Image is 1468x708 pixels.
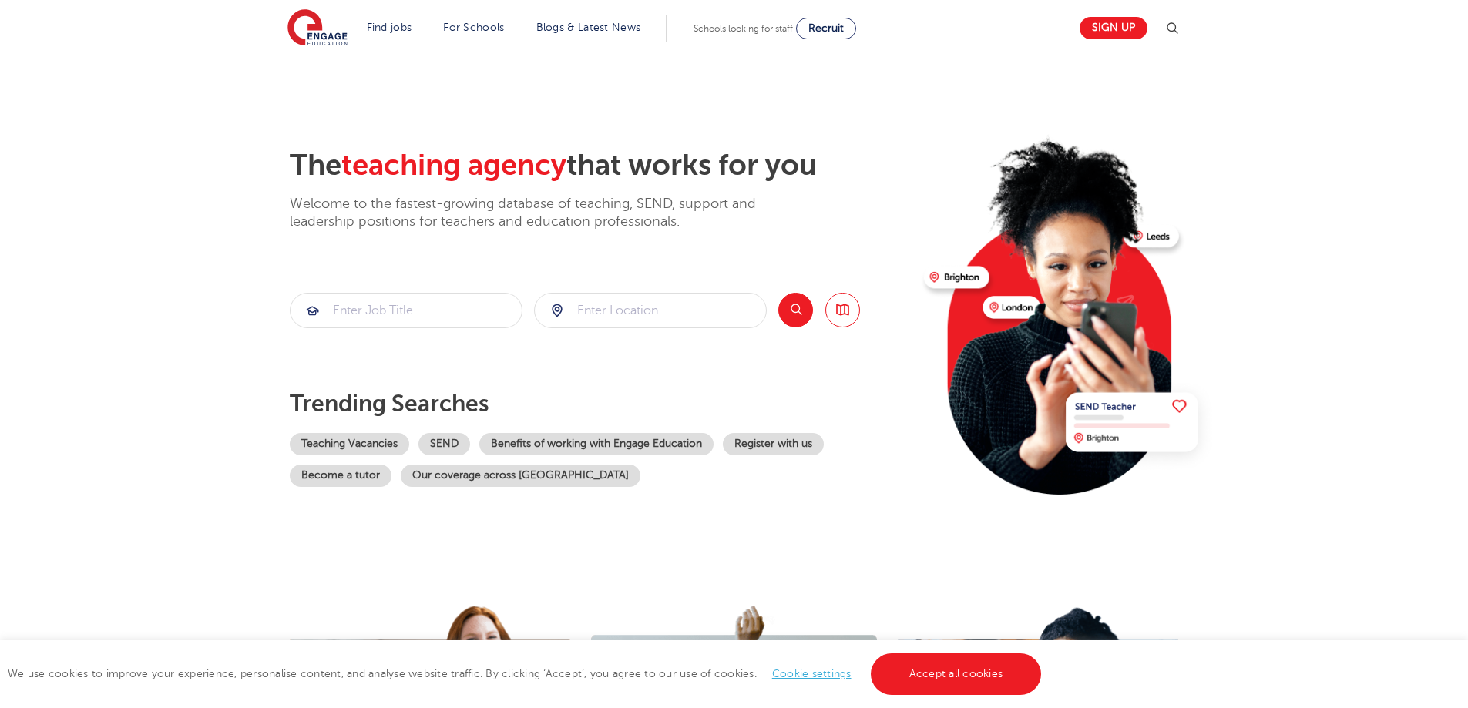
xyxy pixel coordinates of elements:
[778,293,813,327] button: Search
[443,22,504,33] a: For Schools
[796,18,856,39] a: Recruit
[291,294,522,327] input: Submit
[287,9,348,48] img: Engage Education
[536,22,641,33] a: Blogs & Latest News
[341,149,566,182] span: teaching agency
[290,433,409,455] a: Teaching Vacancies
[772,668,852,679] a: Cookie settings
[871,653,1042,695] a: Accept all cookies
[401,465,640,487] a: Our coverage across [GEOGRAPHIC_DATA]
[367,22,412,33] a: Find jobs
[8,668,1045,679] span: We use cookies to improve your experience, personalise content, and analyse website traffic. By c...
[535,294,766,327] input: Submit
[418,433,470,455] a: SEND
[290,465,391,487] a: Become a tutor
[290,390,912,418] p: Trending searches
[290,293,522,328] div: Submit
[479,433,714,455] a: Benefits of working with Engage Education
[534,293,767,328] div: Submit
[723,433,824,455] a: Register with us
[694,23,793,34] span: Schools looking for staff
[290,148,912,183] h2: The that works for you
[290,195,798,231] p: Welcome to the fastest-growing database of teaching, SEND, support and leadership positions for t...
[808,22,844,34] span: Recruit
[1080,17,1147,39] a: Sign up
